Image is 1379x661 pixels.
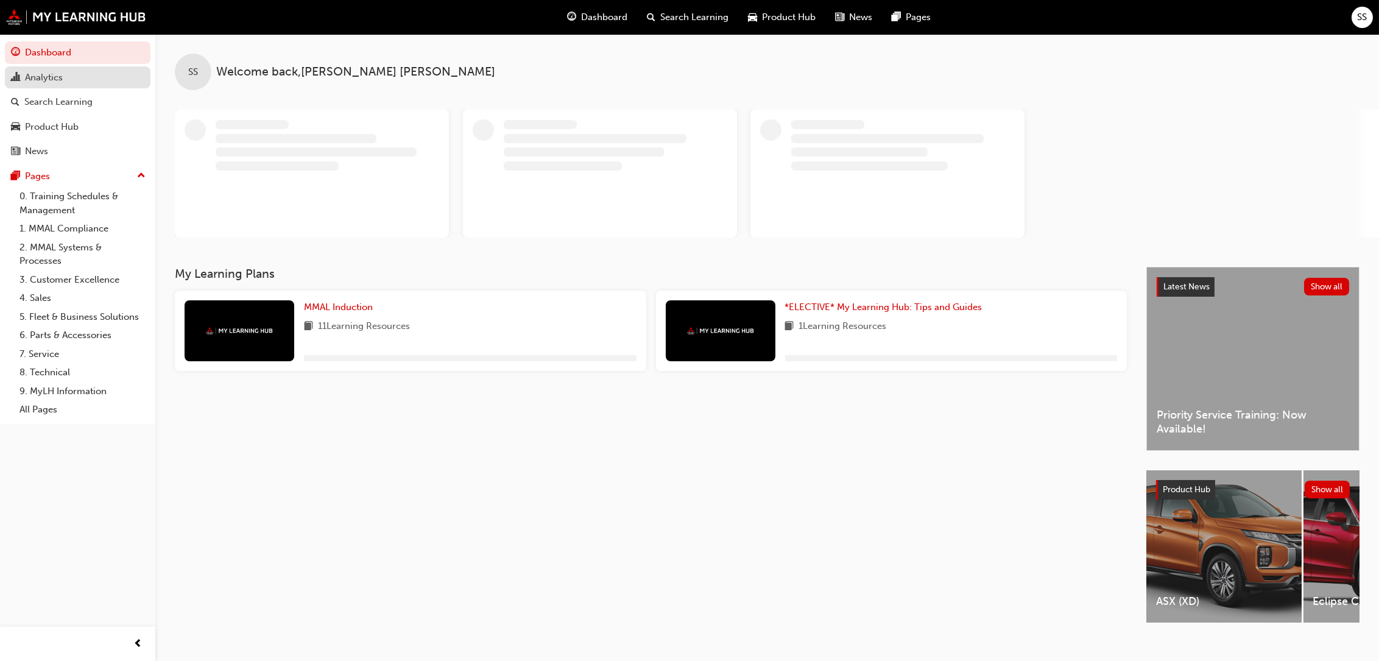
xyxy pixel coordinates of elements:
[5,140,150,163] a: News
[1156,595,1292,609] span: ASX (XD)
[647,10,655,25] span: search-icon
[738,5,825,30] a: car-iconProduct Hub
[188,65,198,79] span: SS
[5,165,150,188] button: Pages
[825,5,882,30] a: news-iconNews
[1157,277,1349,297] a: Latest NewsShow all
[1146,470,1302,623] a: ASX (XD)
[1305,481,1350,498] button: Show all
[6,9,146,25] img: mmal
[25,120,79,134] div: Product Hub
[24,95,93,109] div: Search Learning
[5,91,150,113] a: Search Learning
[15,400,150,419] a: All Pages
[15,382,150,401] a: 9. MyLH Information
[11,146,20,157] span: news-icon
[892,10,901,25] span: pages-icon
[785,300,987,314] a: *ELECTIVE* My Learning Hub: Tips and Guides
[1163,281,1210,292] span: Latest News
[25,144,48,158] div: News
[11,171,20,182] span: pages-icon
[137,168,146,184] span: up-icon
[660,10,728,24] span: Search Learning
[304,302,373,313] span: MMAL Induction
[15,219,150,238] a: 1. MMAL Compliance
[762,10,816,24] span: Product Hub
[304,300,378,314] a: MMAL Induction
[15,308,150,327] a: 5. Fleet & Business Solutions
[1163,484,1210,495] span: Product Hub
[318,319,410,334] span: 11 Learning Resources
[5,39,150,165] button: DashboardAnalyticsSearch LearningProduct HubNews
[1352,7,1373,28] button: SS
[15,238,150,270] a: 2. MMAL Systems & Processes
[15,326,150,345] a: 6. Parts & Accessories
[15,187,150,219] a: 0. Training Schedules & Management
[25,169,50,183] div: Pages
[15,270,150,289] a: 3. Customer Excellence
[785,319,794,334] span: book-icon
[11,97,19,108] span: search-icon
[748,10,757,25] span: car-icon
[849,10,872,24] span: News
[1358,10,1367,24] span: SS
[216,65,495,79] span: Welcome back , [PERSON_NAME] [PERSON_NAME]
[15,363,150,382] a: 8. Technical
[581,10,627,24] span: Dashboard
[557,5,637,30] a: guage-iconDashboard
[134,637,143,652] span: prev-icon
[1304,278,1350,295] button: Show all
[785,302,982,313] span: *ELECTIVE* My Learning Hub: Tips and Guides
[5,66,150,89] a: Analytics
[882,5,940,30] a: pages-iconPages
[835,10,844,25] span: news-icon
[206,327,273,335] img: mmal
[687,327,754,335] img: mmal
[11,72,20,83] span: chart-icon
[175,267,1127,281] h3: My Learning Plans
[5,41,150,64] a: Dashboard
[1157,408,1349,436] span: Priority Service Training: Now Available!
[5,116,150,138] a: Product Hub
[567,10,576,25] span: guage-icon
[15,289,150,308] a: 4. Sales
[799,319,887,334] span: 1 Learning Resources
[11,48,20,58] span: guage-icon
[637,5,738,30] a: search-iconSearch Learning
[1146,267,1360,451] a: Latest NewsShow allPriority Service Training: Now Available!
[15,345,150,364] a: 7. Service
[304,319,313,334] span: book-icon
[1156,480,1350,500] a: Product HubShow all
[25,71,63,85] div: Analytics
[906,10,931,24] span: Pages
[11,122,20,133] span: car-icon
